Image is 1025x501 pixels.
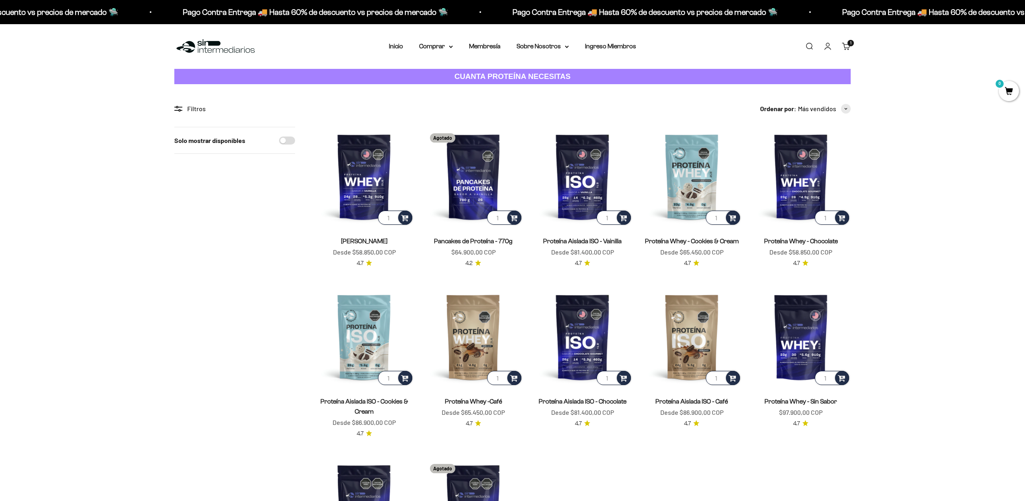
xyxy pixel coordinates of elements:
summary: Comprar [419,41,453,52]
sale-price: Desde $86.900,00 COP [660,407,723,418]
a: Proteína Aislada ISO - Cookies & Cream [320,398,408,415]
a: Membresía [469,43,500,50]
span: 4.7 [793,259,800,268]
button: Más vendidos [798,104,851,114]
sale-price: Desde $81.400,00 COP [551,407,614,418]
a: Proteína Whey - Sin Sabor [765,398,837,405]
span: 4.7 [357,429,364,438]
a: 4.74.7 de 5.0 estrellas [575,259,590,268]
a: Proteína Whey - Chocolate [764,238,838,244]
strong: CUANTA PROTEÍNA NECESITAS [455,72,571,81]
sale-price: Desde $58.850,00 COP [333,247,396,257]
span: Ordenar por: [760,104,796,114]
a: Inicio [389,43,403,50]
div: Filtros [174,104,295,114]
span: 4.7 [357,259,364,268]
sale-price: Desde $65.450,00 COP [660,247,723,257]
span: 4.7 [575,259,582,268]
sale-price: Desde $58.850,00 COP [769,247,832,257]
a: 4.74.7 de 5.0 estrellas [793,419,808,428]
span: 4.2 [465,259,473,268]
span: 4.7 [684,259,691,268]
span: Más vendidos [798,104,836,114]
sale-price: Desde $81.400,00 COP [551,247,614,257]
label: Solo mostrar disponibles [174,135,245,146]
a: Pancakes de Proteína - 770g [434,238,512,244]
a: 0 [999,87,1019,96]
a: 4.74.7 de 5.0 estrellas [466,419,481,428]
a: 4.74.7 de 5.0 estrellas [575,419,590,428]
a: Proteína Aislada ISO - Café [655,398,728,405]
a: Proteína Whey - Cookies & Cream [645,238,739,244]
a: [PERSON_NAME] [341,238,388,244]
p: Pago Contra Entrega 🚚 Hasta 60% de descuento vs precios de mercado 🛸 [183,6,448,19]
summary: Sobre Nosotros [517,41,569,52]
a: Proteína Aislada ISO - Chocolate [539,398,626,405]
a: 4.74.7 de 5.0 estrellas [357,259,372,268]
a: Ingreso Miembros [585,43,636,50]
sale-price: Desde $86.900,00 COP [333,417,396,428]
sale-price: $97.900,00 COP [779,407,822,418]
sale-price: Desde $65.450,00 COP [442,407,505,418]
p: Pago Contra Entrega 🚚 Hasta 60% de descuento vs precios de mercado 🛸 [512,6,778,19]
a: 4.74.7 de 5.0 estrellas [684,259,699,268]
span: 4.7 [793,419,800,428]
span: 4.7 [575,419,582,428]
span: 4.7 [466,419,473,428]
span: 1 [850,41,851,45]
mark: 0 [995,79,1004,89]
a: 4.74.7 de 5.0 estrellas [793,259,808,268]
span: 4.7 [684,419,691,428]
a: Proteína Aislada ISO - Vainilla [543,238,622,244]
a: CUANTA PROTEÍNA NECESITAS [174,69,851,85]
a: 4.74.7 de 5.0 estrellas [357,429,372,438]
a: 4.74.7 de 5.0 estrellas [684,419,699,428]
sale-price: $64.900,00 COP [451,247,496,257]
a: 4.24.2 de 5.0 estrellas [465,259,481,268]
a: Proteína Whey -Café [445,398,502,405]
